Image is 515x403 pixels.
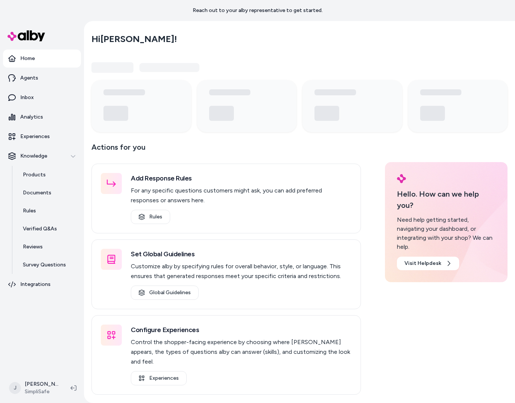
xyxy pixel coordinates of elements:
p: Home [20,55,35,62]
p: Reviews [23,243,43,251]
a: Documents [15,184,81,202]
p: [PERSON_NAME] [25,380,58,388]
h3: Set Global Guidelines [131,249,352,259]
p: Inbox [20,94,34,101]
span: J [9,382,21,394]
p: Documents [23,189,51,197]
h2: Hi [PERSON_NAME] ! [91,33,177,45]
a: Experiences [131,371,187,385]
button: J[PERSON_NAME]SimpliSafe [4,376,64,400]
button: Knowledge [3,147,81,165]
p: Experiences [20,133,50,140]
a: Analytics [3,108,81,126]
a: Verified Q&As [15,220,81,238]
p: Integrations [20,281,51,288]
a: Experiences [3,128,81,146]
a: Survey Questions [15,256,81,274]
p: Verified Q&As [23,225,57,233]
a: Rules [131,210,170,224]
div: Need help getting started, navigating your dashboard, or integrating with your shop? We can help. [397,215,496,251]
p: Survey Questions [23,261,66,269]
h3: Add Response Rules [131,173,352,183]
p: Control the shopper-facing experience by choosing where [PERSON_NAME] appears, the types of quest... [131,337,352,367]
a: Integrations [3,275,81,293]
a: Agents [3,69,81,87]
span: SimpliSafe [25,388,58,395]
p: Analytics [20,113,43,121]
a: Reviews [15,238,81,256]
p: Products [23,171,46,179]
a: Global Guidelines [131,286,199,300]
a: Home [3,50,81,68]
img: alby Logo [397,174,406,183]
img: alby Logo [7,30,45,41]
p: Agents [20,74,38,82]
a: Products [15,166,81,184]
p: For any specific questions customers might ask, you can add preferred responses or answers here. [131,186,352,205]
h3: Configure Experiences [131,325,352,335]
p: Hello. How can we help you? [397,188,496,211]
p: Knowledge [20,152,47,160]
p: Actions for you [91,141,361,159]
a: Rules [15,202,81,220]
p: Customize alby by specifying rules for overall behavior, style, or language. This ensures that ge... [131,262,352,281]
a: Visit Helpdesk [397,257,459,270]
a: Inbox [3,89,81,107]
p: Rules [23,207,36,215]
p: Reach out to your alby representative to get started. [193,7,323,14]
